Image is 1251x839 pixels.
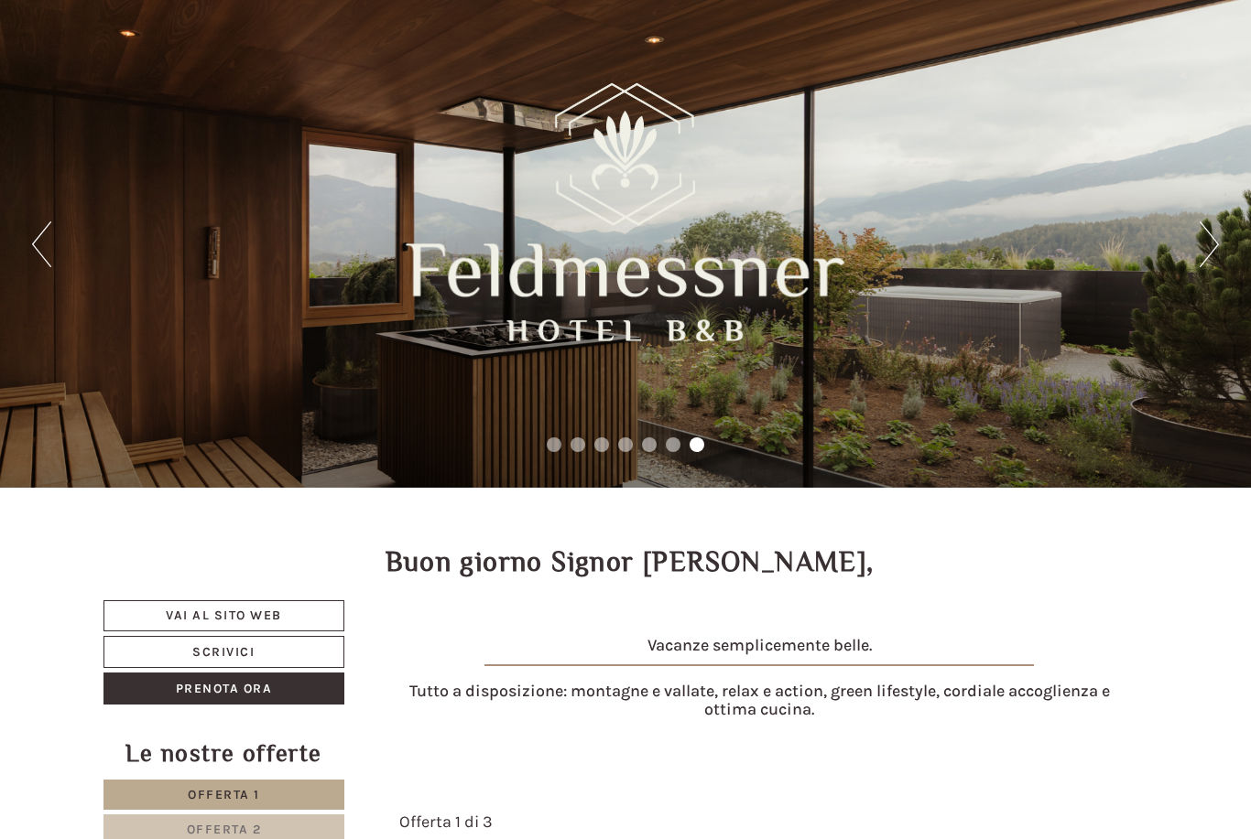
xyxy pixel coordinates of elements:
[187,822,262,837] span: Offerta 2
[103,672,344,705] a: Prenota ora
[188,787,260,802] span: Offerta 1
[103,636,344,668] a: Scrivici
[27,89,288,102] small: 22:21
[14,49,297,105] div: Buon giorno, come possiamo aiutarla?
[386,547,875,577] h1: Buon giorno Signor [PERSON_NAME],
[1200,221,1219,267] button: Next
[32,221,51,267] button: Previous
[399,637,1121,673] h4: Vacanze semplicemente belle.
[625,482,721,514] button: Invia
[328,14,392,45] div: [DATE]
[103,600,344,631] a: Vai al sito web
[484,664,1034,666] img: image
[27,53,288,68] div: Hotel B&B Feldmessner
[103,737,344,770] div: Le nostre offerte
[399,683,1121,719] h4: Tutto a disposizione: montagne e vallate, relax e action, green lifestyle, cordiale accoglienza e...
[399,812,493,832] span: Offerta 1 di 3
